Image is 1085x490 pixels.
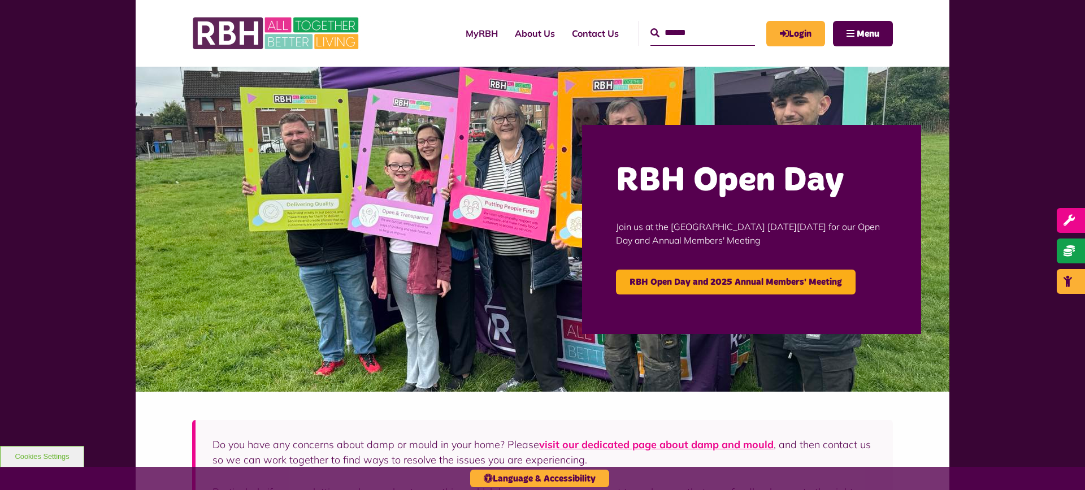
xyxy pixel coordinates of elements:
a: MyRBH [766,21,825,46]
button: Navigation [833,21,893,46]
p: Do you have any concerns about damp or mould in your home? Please , and then contact us so we can... [212,437,876,467]
a: visit our dedicated page about damp and mould [539,438,774,451]
img: RBH [192,11,362,55]
button: Language & Accessibility [470,470,609,487]
span: Menu [857,29,879,38]
a: Contact Us [563,18,627,49]
a: MyRBH [457,18,506,49]
p: Join us at the [GEOGRAPHIC_DATA] [DATE][DATE] for our Open Day and Annual Members' Meeting [616,203,887,264]
a: RBH Open Day and 2025 Annual Members' Meeting [616,270,856,294]
img: Image (22) [136,67,949,392]
h2: RBH Open Day [616,159,887,203]
a: About Us [506,18,563,49]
